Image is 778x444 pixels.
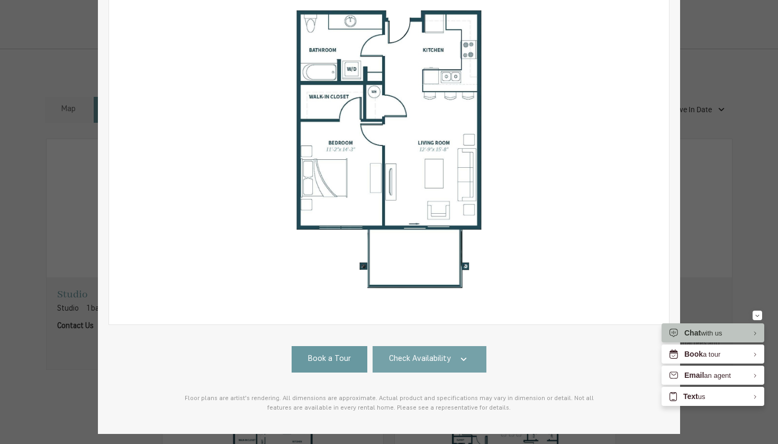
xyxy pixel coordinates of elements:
[389,354,451,366] span: Check Availability
[373,346,487,373] a: Check Availability
[308,354,351,366] span: Book a Tour
[177,394,601,413] p: Floor plans are artist's rendering. All dimensions are approximate. Actual product and specificat...
[292,346,367,373] a: Book a Tour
